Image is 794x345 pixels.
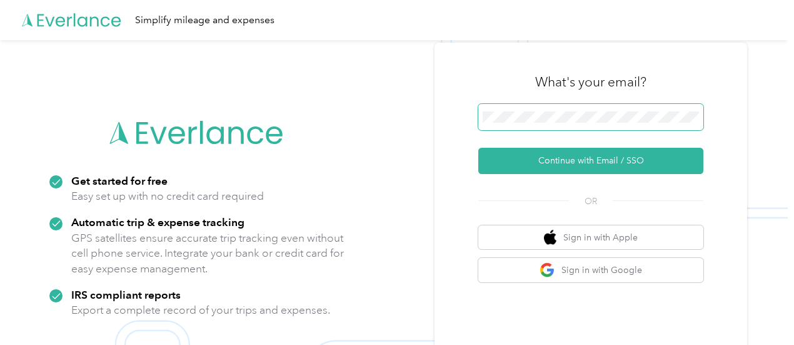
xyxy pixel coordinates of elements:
[478,258,703,282] button: google logoSign in with Google
[71,230,344,277] p: GPS satellites ensure accurate trip tracking even without cell phone service. Integrate your bank...
[71,302,330,318] p: Export a complete record of your trips and expenses.
[540,262,555,278] img: google logo
[71,215,244,229] strong: Automatic trip & expense tracking
[71,174,168,187] strong: Get started for free
[569,195,613,208] span: OR
[71,288,181,301] strong: IRS compliant reports
[478,225,703,250] button: apple logoSign in with Apple
[71,188,264,204] p: Easy set up with no credit card required
[478,148,703,174] button: Continue with Email / SSO
[135,13,274,28] div: Simplify mileage and expenses
[535,73,646,91] h3: What's your email?
[544,230,556,245] img: apple logo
